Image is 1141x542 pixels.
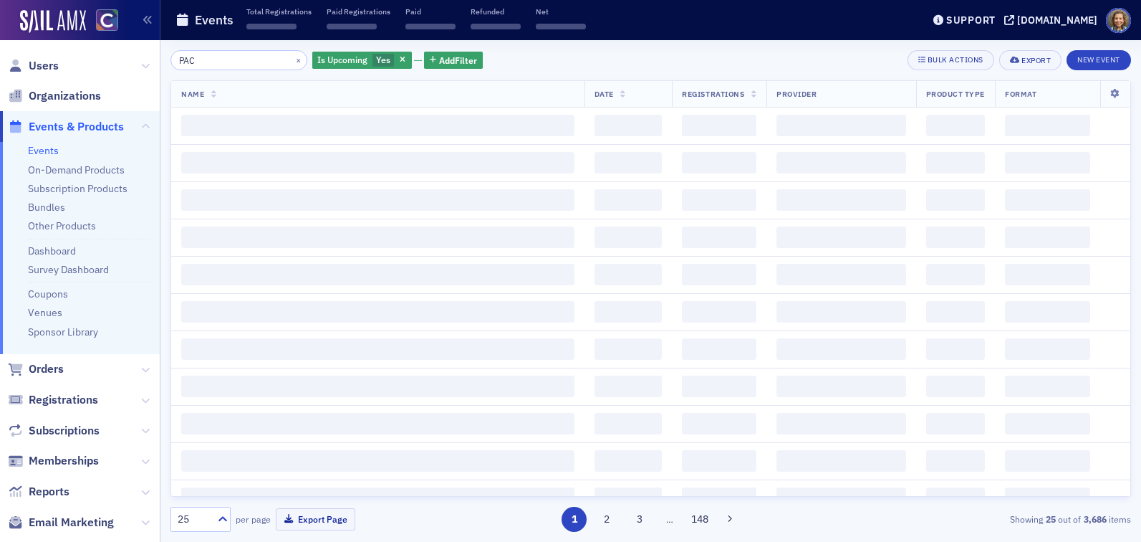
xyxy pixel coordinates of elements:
span: ‌ [181,115,574,136]
strong: 25 [1043,513,1058,526]
span: ‌ [181,227,574,248]
span: ‌ [405,24,456,29]
div: Showing out of items [821,513,1131,526]
span: Name [181,89,204,99]
strong: 3,686 [1081,513,1109,526]
span: ‌ [181,488,574,509]
a: Dashboard [28,244,76,257]
span: ‌ [776,488,905,509]
div: Bulk Actions [928,56,983,64]
a: Subscriptions [8,423,100,439]
span: ‌ [682,450,756,472]
span: Profile [1106,8,1131,33]
img: SailAMX [96,9,118,32]
button: Bulk Actions [907,50,994,70]
span: ‌ [926,338,985,360]
span: ‌ [926,376,985,397]
span: ‌ [682,413,756,434]
button: Export [999,50,1061,70]
span: ‌ [594,189,663,211]
span: ‌ [181,189,574,211]
span: Is Upcoming [317,54,367,65]
span: Email Marketing [29,515,114,531]
span: Product Type [926,89,985,99]
span: ‌ [1005,338,1090,360]
a: Registrations [8,392,98,408]
span: ‌ [776,413,905,434]
span: ‌ [926,115,985,136]
p: Total Registrations [246,6,312,16]
span: ‌ [776,152,905,173]
button: Export Page [276,508,355,531]
span: ‌ [181,413,574,434]
span: ‌ [1005,301,1090,323]
button: New Event [1067,50,1131,70]
span: Reports [29,484,69,500]
span: ‌ [1005,450,1090,472]
span: ‌ [682,189,756,211]
a: Email Marketing [8,515,114,531]
span: ‌ [926,488,985,509]
a: Users [8,58,59,74]
input: Search… [170,50,307,70]
a: Other Products [28,219,96,232]
span: ‌ [1005,376,1090,397]
a: Events [28,144,59,157]
span: Provider [776,89,817,99]
a: Events & Products [8,119,124,135]
span: ‌ [594,115,663,136]
span: ‌ [1005,115,1090,136]
span: ‌ [181,264,574,285]
a: Venues [28,306,62,319]
p: Paid [405,6,456,16]
span: Orders [29,361,64,377]
a: On-Demand Products [28,163,125,176]
a: Coupons [28,287,68,300]
span: ‌ [594,450,663,472]
span: ‌ [776,115,905,136]
h1: Events [195,11,234,29]
span: ‌ [926,301,985,323]
span: ‌ [682,488,756,509]
img: SailAMX [20,10,86,33]
span: ‌ [1005,413,1090,434]
span: ‌ [926,152,985,173]
button: 3 [627,507,652,532]
span: Yes [376,54,390,65]
label: per page [236,513,271,526]
span: ‌ [594,488,663,509]
span: ‌ [181,376,574,397]
a: Bundles [28,201,65,214]
span: ‌ [327,24,377,29]
button: 2 [594,507,620,532]
span: ‌ [181,152,574,173]
p: Net [536,6,586,16]
span: ‌ [594,264,663,285]
span: ‌ [682,152,756,173]
button: 1 [562,507,587,532]
span: ‌ [776,450,905,472]
span: ‌ [181,301,574,323]
button: AddFilter [424,52,483,70]
span: ‌ [776,338,905,360]
span: Users [29,58,59,74]
div: 25 [178,512,209,527]
a: Organizations [8,88,101,104]
span: ‌ [471,24,521,29]
button: [DOMAIN_NAME] [1004,15,1102,25]
span: ‌ [682,227,756,248]
span: Events & Products [29,119,124,135]
span: ‌ [1005,189,1090,211]
span: ‌ [594,301,663,323]
div: [DOMAIN_NAME] [1017,14,1097,27]
span: ‌ [926,189,985,211]
a: Reports [8,484,69,500]
span: ‌ [1005,264,1090,285]
p: Paid Registrations [327,6,390,16]
div: Export [1021,57,1051,65]
span: … [660,513,680,526]
span: ‌ [776,376,905,397]
a: Survey Dashboard [28,263,109,276]
span: ‌ [682,264,756,285]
